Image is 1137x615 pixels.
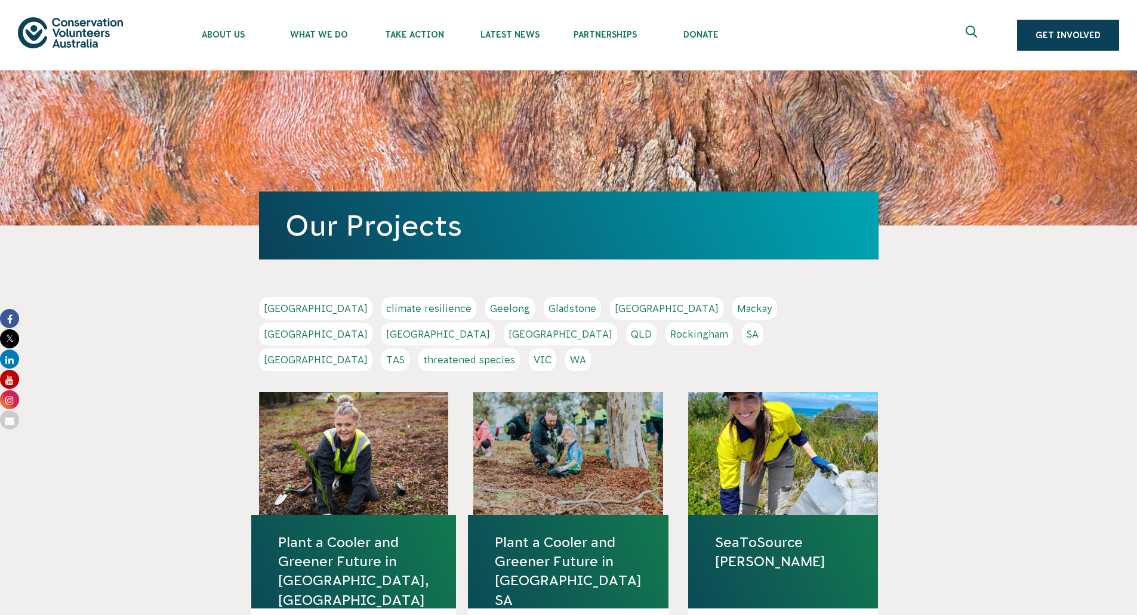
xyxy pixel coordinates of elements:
[610,297,723,320] a: [GEOGRAPHIC_DATA]
[285,209,462,242] a: Our Projects
[665,323,733,345] a: Rockingham
[418,348,520,371] a: threatened species
[626,323,657,345] a: QLD
[366,30,462,39] span: Take Action
[653,30,748,39] span: Donate
[381,348,409,371] a: TAS
[557,30,653,39] span: Partnerships
[966,26,981,45] span: Expand search box
[18,17,123,48] img: logo.svg
[732,297,777,320] a: Mackay
[271,30,366,39] span: What We Do
[462,30,557,39] span: Latest News
[485,297,535,320] a: Geelong
[381,297,476,320] a: climate resilience
[544,297,601,320] a: Gladstone
[504,323,617,345] a: [GEOGRAPHIC_DATA]
[381,323,495,345] a: [GEOGRAPHIC_DATA]
[259,323,372,345] a: [GEOGRAPHIC_DATA]
[278,533,429,610] a: Plant a Cooler and Greener Future in [GEOGRAPHIC_DATA], [GEOGRAPHIC_DATA]
[495,533,642,610] a: Plant a Cooler and Greener Future in [GEOGRAPHIC_DATA] SA
[715,533,851,571] a: SeaToSource [PERSON_NAME]
[742,323,763,345] a: SA
[1017,20,1119,51] a: Get Involved
[959,21,987,50] button: Expand search box Close search box
[259,297,372,320] a: [GEOGRAPHIC_DATA]
[259,348,372,371] a: [GEOGRAPHIC_DATA]
[529,348,556,371] a: VIC
[565,348,591,371] a: WA
[175,30,271,39] span: About Us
